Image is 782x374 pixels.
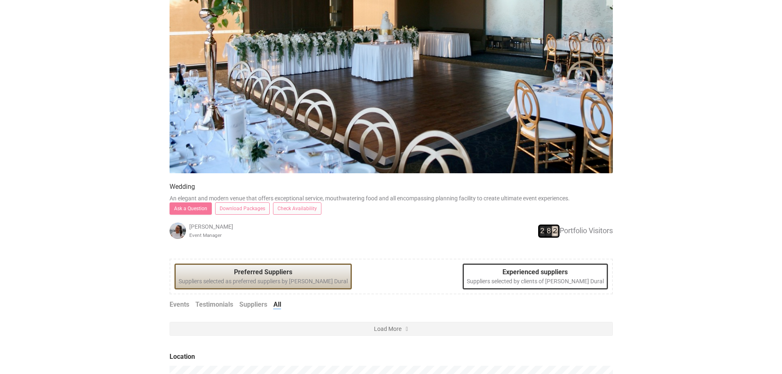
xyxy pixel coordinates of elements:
[540,226,546,236] span: 2
[174,264,352,289] div: Suppliers selected as preferred suppliers by [PERSON_NAME] Dural
[179,268,348,277] legend: Preferred Suppliers
[170,223,186,239] img: open-uri20190211-4-hbmqyd
[273,300,281,310] a: All
[465,225,613,238] div: Portfolio Visitors
[553,226,558,236] span: 2
[239,300,267,310] a: Suppliers
[189,232,222,238] small: Event Manager
[547,226,552,236] span: 8
[170,183,613,190] h4: Wedding
[170,194,613,202] div: An elegant and modern venue that offers exceptional service, mouthwatering food and all encompass...
[170,322,613,336] button: Load More
[170,202,212,215] a: Ask a Question
[170,223,317,239] div: [PERSON_NAME]
[170,352,613,362] legend: Location
[215,202,270,215] a: Download Packages
[463,264,608,289] div: Suppliers selected by clients of [PERSON_NAME] Dural
[195,300,233,310] a: Testimonials
[273,202,321,215] a: Check Availability
[170,300,189,310] a: Events
[467,268,604,277] legend: Experienced suppliers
